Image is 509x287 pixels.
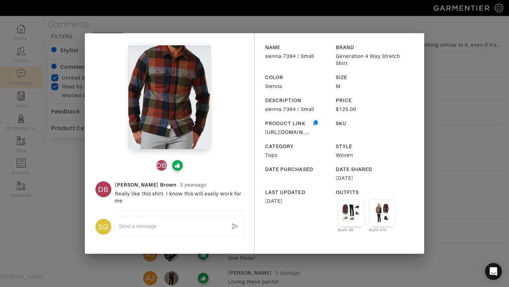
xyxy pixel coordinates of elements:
[336,106,401,113] div: $125.00
[265,74,330,81] div: COLOR
[265,120,312,127] div: PRODUCT LINK
[336,120,401,127] div: SKU
[338,228,365,232] div: Outfit #9
[336,189,401,196] div: OUTFITS
[336,53,401,67] div: Generation 4 Way Stretch Shirt
[336,74,401,81] div: SIZE
[342,204,361,223] img: Outfit Outfit #9
[265,143,330,150] div: CATEGORY
[265,166,330,173] div: DATE PURCHASED
[156,160,167,171] div: DB
[336,83,401,90] div: M
[265,129,323,135] a: [URL][DOMAIN_NAME]
[265,152,330,159] div: Tops
[336,44,401,51] div: BRAND
[128,44,211,150] img: UGyGdvCF69PAvvKQ84AEP7ts.png
[336,152,401,159] div: Woven
[336,166,401,173] div: DATE SHARED
[115,190,244,204] div: Really like this shirt. I know this will easily work for me
[115,182,176,188] a: [PERSON_NAME] Brown
[265,189,330,196] div: LAST UPDATED
[265,83,330,90] div: Sienna
[95,181,111,197] div: DB
[180,181,207,188] div: 3 years ago
[265,106,330,113] div: sienna-7394 / Small
[369,228,396,232] div: Outfit #14
[95,219,111,235] div: SG
[265,44,330,51] div: NAME
[265,97,330,104] div: DESCRIPTION
[336,97,401,104] div: PRICE
[373,204,392,223] img: Outfit Outfit #14
[336,143,401,150] div: STYLE
[265,198,330,205] div: [DATE]
[336,175,401,182] div: [DATE]
[485,263,502,280] div: Open Intercom Messenger
[265,53,330,60] div: sienna-7394 / Small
